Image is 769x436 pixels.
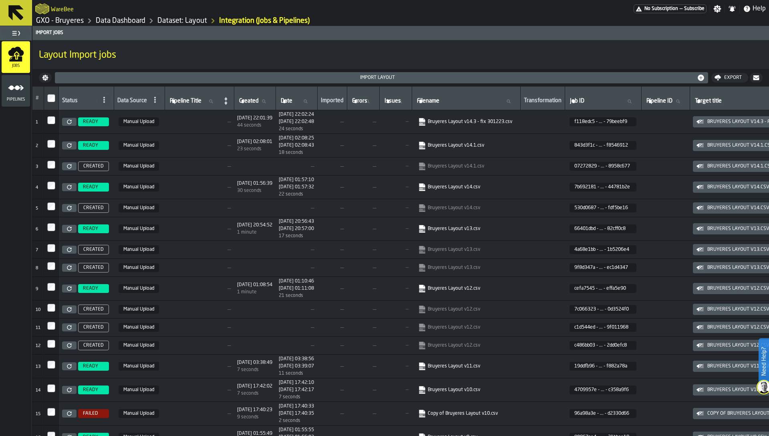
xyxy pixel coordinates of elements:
a: READY [76,362,111,371]
span: — [168,205,231,211]
input: InputCheckbox-label-react-aria8856835280-:r33: [47,116,55,124]
span: Bruyeres Layout v10.csv [417,384,515,396]
span: f118edc5 - ... - 79beebf9 [574,119,630,125]
span: cefa7545 - ... - effa5e90 [574,286,630,291]
a: FAILED [76,409,111,418]
span: c486bb03 - ... - 2dd0efc8 [574,343,630,348]
input: InputCheckbox-label-react-aria8856835280-:r35: [47,161,55,169]
span: 66401dbd-f3f8-418a-8870-938182cff0c8 [570,224,636,233]
span: — [350,119,376,125]
span: 1703966568856 [279,119,314,125]
span: — [279,306,314,313]
span: Manual Upload [119,183,159,192]
a: link-to-/wh/i/8b71efe5-33ed-41a5-a3c6-b6b6a9b59641/pricing/ [634,4,707,13]
span: Manual Upload [119,362,159,371]
label: InputCheckbox-label-react-aria8856835280-:r3b: [47,283,55,291]
span: 1702943799874 [237,181,272,186]
div: Import duration (start to completion) [279,233,314,239]
div: Time between creation and start (import delay / Re-Import) [237,123,272,128]
li: menu Pipelines [2,75,30,107]
a: READY [76,183,111,192]
span: — [350,246,376,253]
span: — [168,246,231,253]
span: — [382,307,409,312]
div: Updated: N/A Created: N/A [279,112,314,117]
label: InputCheckbox-label-react-aria8856835280-:r3h: [47,408,55,416]
span: READY [83,387,98,393]
span: 1 [36,120,38,125]
span: 9f8d347a-a392-47e2-819e-d3d8ec1d4347 [570,263,636,272]
label: InputCheckbox-label-react-aria8856835280-:r37: [47,202,55,210]
div: Updated: N/A Created: N/A [279,286,314,291]
input: InputCheckbox-label-react-aria8856835280-:r3e: [47,340,55,348]
h2: Sub Title [51,5,74,13]
a: CREATED [76,323,111,332]
div: Menu Subscription [634,4,707,13]
a: CREATED [76,341,111,350]
span: 1702943852647 [279,184,314,190]
span: — [320,119,344,125]
div: Data Source [117,97,147,105]
span: — [382,247,409,252]
div: Integration (Jobs & Pipelines) [219,16,310,25]
span: Copy of Bruyeres Layout v10.csv [417,408,515,419]
span: 96a98a3e-b7a0-4154-8354-957ad2330d66 [570,409,636,418]
label: button-toggle-Help [740,4,769,14]
a: CREATED [76,263,111,272]
span: Manual Upload [119,162,159,171]
span: — [279,205,314,211]
span: 1702944505693 [279,135,314,141]
span: — [680,6,682,12]
a: link-to-null [418,323,512,331]
span: Manual Upload [119,245,159,254]
span: label [570,98,584,104]
input: InputCheckbox-label-react-aria8856835280-:r3g: [47,384,55,392]
span: label [695,98,722,104]
span: CREATED [83,205,104,211]
div: Updated: N/A Created: N/A [279,119,314,125]
span: 9 [36,287,38,291]
span: CREATED [83,343,104,348]
label: InputCheckbox-label-react-aria8856835280-:r34: [47,140,55,148]
a: link-to-https://s3.eu-west-1.amazonaws.com/import.app.warebee.com/7b692181-426d-4488-a5a2-15a9447... [418,183,512,191]
span: Manual Upload [119,409,159,418]
div: Time between creation and start (import delay / Re-Import) [237,188,272,194]
a: link-to-https://s3.eu-west-1.amazonaws.com/import.app.warebee.com/4709957e-d5a8-451c-9d43-9728c35... [418,386,512,394]
span: Manual Upload [119,204,159,212]
span: — [279,264,314,271]
label: Need Help? [759,339,768,384]
span: — [320,264,344,271]
input: label [350,96,376,107]
input: InputCheckbox-label-react-aria8856835280-:r38: [47,223,55,231]
div: Updated: N/A Created: N/A [279,135,314,141]
input: label [568,96,638,107]
div: Updated: N/A Created: N/A [237,282,272,288]
span: Bruyeres Layout v12.csv [417,322,515,333]
span: 1702407292185 [237,222,272,228]
span: 4709957e-d5a8-451c-9d43-9728c358a9f6 [570,386,636,394]
span: 1703966544129 [279,112,314,117]
span: Manual Upload [119,224,159,233]
span: — [382,226,409,232]
span: 7c066323-c373-4441-b1bf-7fc80d3524f0 [570,305,636,314]
span: 843d3f1c - ... - f8546912 [574,143,630,148]
a: READY [76,117,111,126]
span: 4a68e1bb - ... - 1b5206e4 [574,247,630,252]
a: link-to-https://s3.eu-west-1.amazonaws.com/import.app.warebee.com/96a98a3e-b7a0-4154-8354-957ad23... [418,410,512,418]
span: — [382,143,409,148]
div: Updated: N/A Created: N/A [279,177,314,183]
div: Updated: N/A Created: N/A [279,184,314,190]
a: link-to-null [418,341,512,349]
span: — [168,285,231,292]
span: READY [83,119,98,125]
a: link-to-https://s3.eu-west-1.amazonaws.com/import.app.warebee.com/843d3f1c-62e6-4128-bc1a-aaf5f85... [418,141,512,149]
span: — [382,343,409,348]
div: Import duration (start to completion) [279,192,314,197]
span: — [279,324,314,331]
input: label [415,96,517,107]
input: label [279,96,314,107]
div: Updated: N/A Created: N/A [279,226,314,232]
div: Updated: N/A Created: N/A [279,143,314,148]
div: Import Jobs [34,30,767,36]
